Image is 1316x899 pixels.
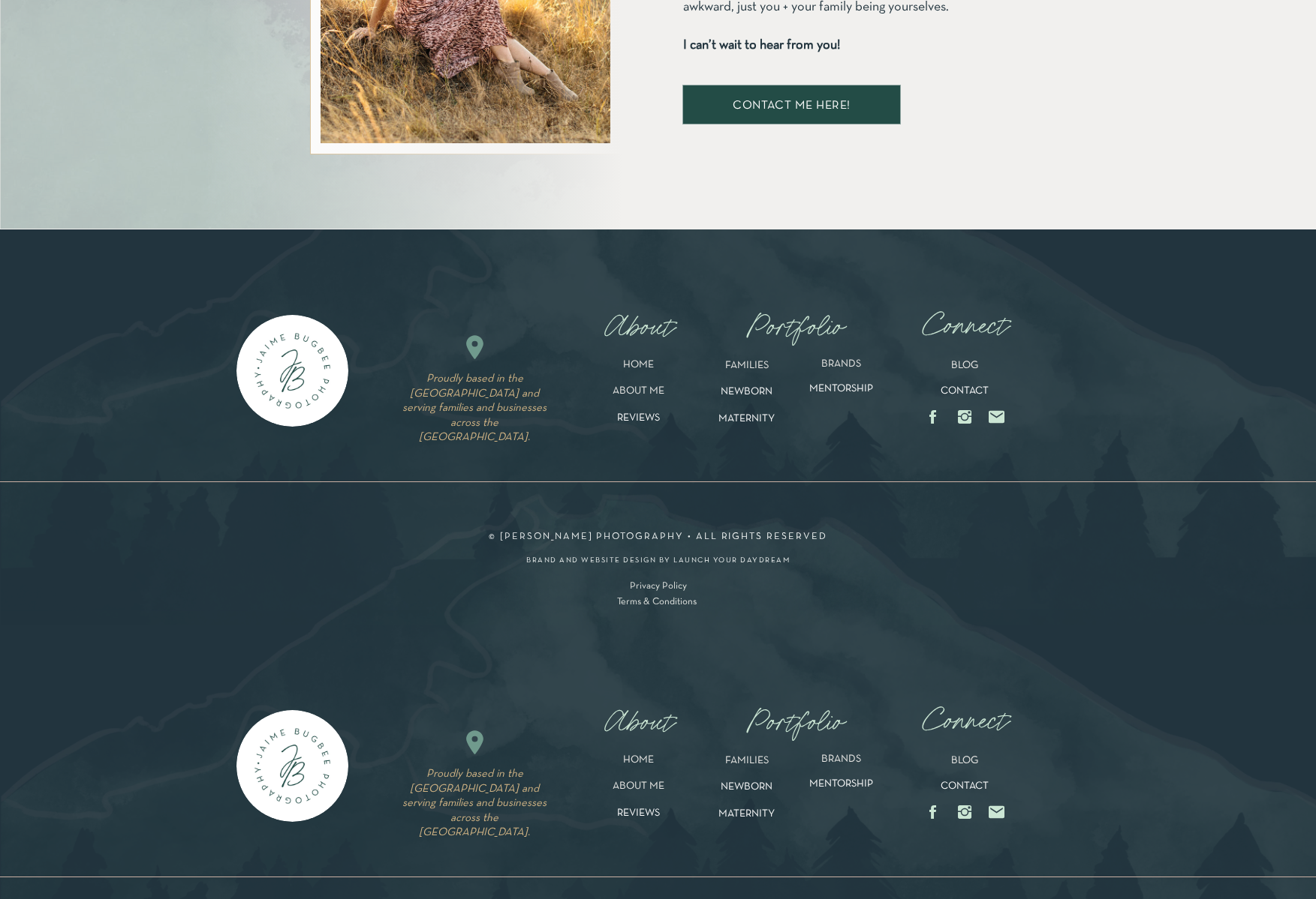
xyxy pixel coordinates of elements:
[917,702,1012,732] a: Connect
[587,360,691,377] a: HOME
[794,383,890,406] a: MENTORSHIP
[587,311,691,342] nav: About
[695,808,799,826] a: MATERNITY
[695,413,799,430] a: MATERNITY
[587,706,691,737] nav: About
[731,706,860,737] nav: Portfolio
[710,360,784,377] a: FAMILIES
[798,358,885,383] a: BRANDS
[917,307,1012,337] a: Connect
[587,781,691,799] a: ABOUT ME
[587,386,691,403] a: ABOUT ME
[709,386,785,403] a: NEWBORN
[402,373,547,442] i: Proudly based in the [GEOGRAPHIC_DATA] and serving families and businesses across the [GEOGRAPHIC...
[402,769,547,838] i: Proudly based in the [GEOGRAPHIC_DATA] and serving families and businesses across the [GEOGRAPHIC...
[587,808,691,826] a: REVIEWS
[731,311,860,342] nav: Portfolio
[683,39,840,52] b: I can’t wait to hear from you!
[587,755,691,772] a: HOME
[927,360,1001,379] a: BLOG
[794,778,890,802] a: MENTORSHIP
[927,386,1003,399] a: CONTACT
[710,755,784,772] a: FAMILIES
[927,755,1001,774] a: BLOG
[587,413,691,430] a: REVIEWS
[714,100,870,111] a: contact me here!
[709,781,785,799] a: NEWBORN
[798,754,885,778] a: BRANDS
[927,781,1003,794] a: CONTACT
